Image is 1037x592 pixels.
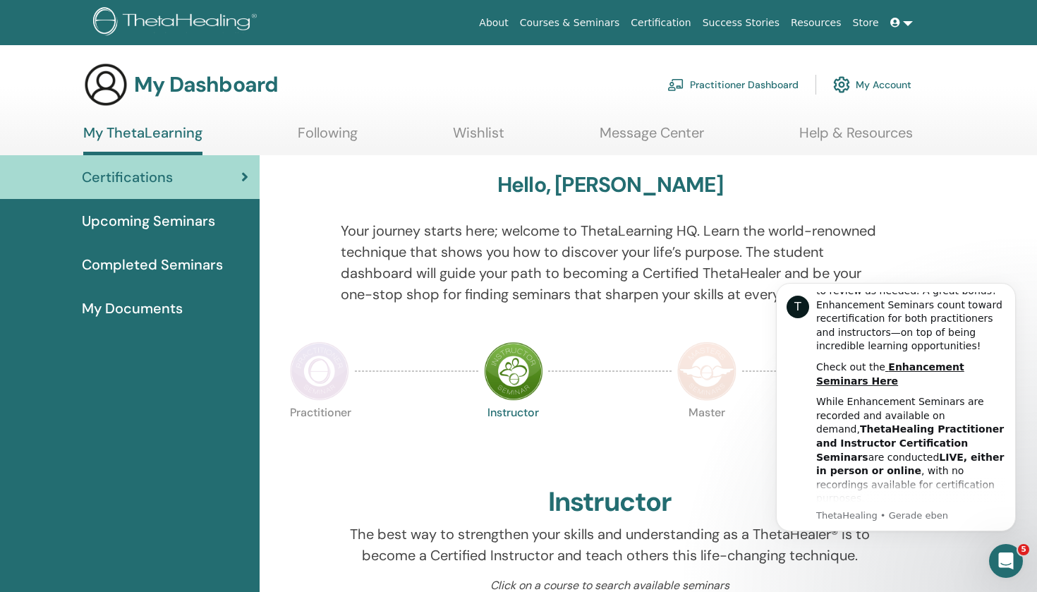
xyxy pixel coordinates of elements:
a: Resources [785,10,847,36]
iframe: Intercom live chat [989,544,1023,578]
img: Practitioner [290,342,349,401]
h2: Instructor [548,486,672,519]
span: Certifications [82,167,173,188]
a: Success Stories [697,10,785,36]
a: Store [847,10,885,36]
p: Master [677,407,736,466]
img: logo.png [93,7,262,39]
a: Courses & Seminars [514,10,626,36]
p: Message from ThetaHealing, sent Gerade eben [61,248,250,260]
a: Following [298,124,358,152]
a: My Account [833,69,911,100]
a: Message Center [600,124,704,152]
span: Upcoming Seminars [82,210,215,231]
img: generic-user-icon.jpg [83,62,128,107]
h3: Hello, [PERSON_NAME] [497,172,723,198]
a: Help & Resources [799,124,913,152]
p: Your journey starts here; welcome to ThetaLearning HQ. Learn the world-renowned technique that sh... [341,220,880,305]
img: cog.svg [833,73,850,97]
b: ThetaHealing Practitioner and Instructor Certification Seminars [61,162,249,200]
a: Wishlist [453,124,504,152]
img: Master [677,342,736,401]
a: About [473,10,514,36]
p: Practitioner [290,407,349,466]
span: Completed Seminars [82,254,223,275]
img: chalkboard-teacher.svg [667,78,684,91]
span: My Documents [82,298,183,319]
iframe: Intercom notifications Nachricht [755,262,1037,554]
a: Certification [625,10,696,36]
a: My ThetaLearning [83,124,202,155]
span: 5 [1018,544,1029,555]
a: Practitioner Dashboard [667,69,799,100]
div: While Enhancement Seminars are recorded and available on demand, are conducted , with no recordin... [61,133,250,244]
p: Instructor [484,407,543,466]
img: Instructor [484,342,543,401]
h3: My Dashboard [134,72,278,97]
p: The best way to strengthen your skills and understanding as a ThetaHealer® is to become a Certifi... [341,524,880,566]
div: Check out the [61,99,250,126]
a: Enhancement Seminars Here [61,99,210,125]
